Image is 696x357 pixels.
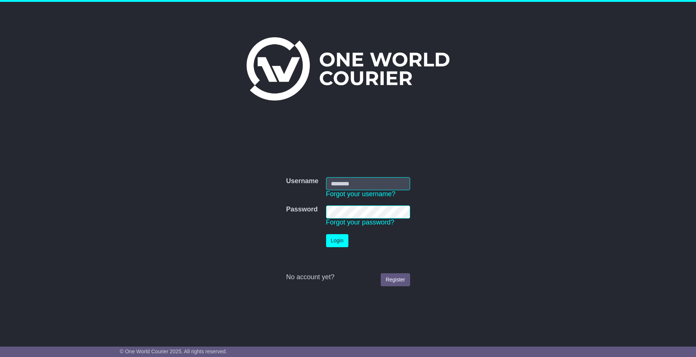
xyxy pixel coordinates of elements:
a: Register [381,273,410,286]
label: Password [286,205,318,214]
button: Login [326,234,348,247]
span: © One World Courier 2025. All rights reserved. [120,348,227,354]
a: Forgot your password? [326,219,394,226]
img: One World [246,37,449,101]
div: No account yet? [286,273,410,281]
a: Forgot your username? [326,190,396,198]
label: Username [286,177,318,185]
